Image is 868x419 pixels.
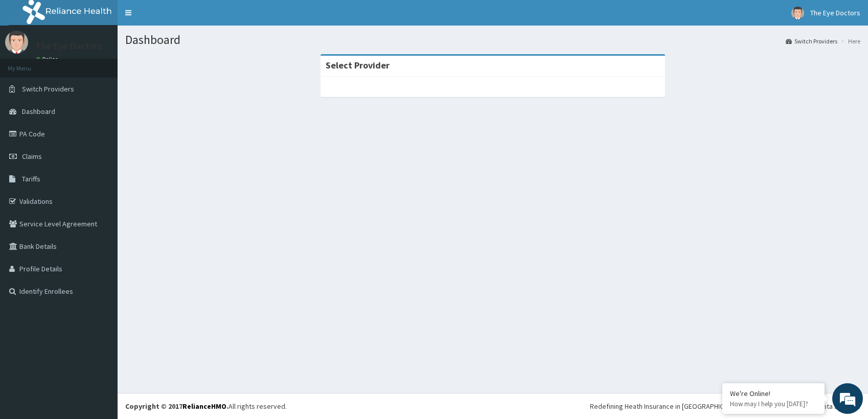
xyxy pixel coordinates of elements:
[786,37,837,45] a: Switch Providers
[730,389,817,398] div: We're Online!
[22,107,55,116] span: Dashboard
[22,84,74,94] span: Switch Providers
[182,402,226,411] a: RelianceHMO
[125,33,860,46] h1: Dashboard
[5,31,28,54] img: User Image
[590,401,860,411] div: Redefining Heath Insurance in [GEOGRAPHIC_DATA] using Telemedicine and Data Science!
[791,7,804,19] img: User Image
[118,393,868,419] footer: All rights reserved.
[22,174,40,183] span: Tariffs
[838,37,860,45] li: Here
[730,400,817,408] p: How may I help you today?
[326,59,390,71] strong: Select Provider
[36,41,102,51] p: The Eye Doctors
[810,8,860,17] span: The Eye Doctors
[22,152,42,161] span: Claims
[125,402,229,411] strong: Copyright © 2017 .
[36,56,60,63] a: Online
